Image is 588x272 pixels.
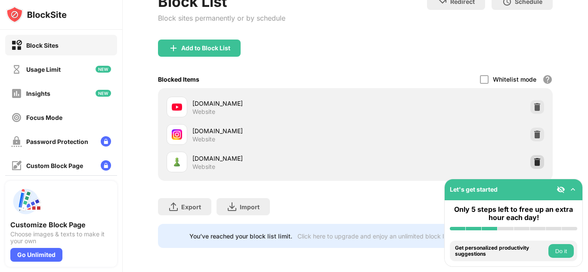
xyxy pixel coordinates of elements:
div: Custom Block Page [26,162,83,169]
img: time-usage-off.svg [11,64,22,75]
img: favicons [172,102,182,112]
div: Click here to upgrade and enjoy an unlimited block list. [297,232,452,240]
div: Export [181,203,201,211]
img: insights-off.svg [11,88,22,99]
div: Import [240,203,260,211]
div: [DOMAIN_NAME] [192,154,356,163]
div: Block Sites [26,42,59,49]
button: Do it [548,244,574,258]
div: Add to Block List [181,45,230,52]
div: Customize Block Page [10,220,112,229]
div: [DOMAIN_NAME] [192,126,356,135]
div: Get personalized productivity suggestions [455,245,546,257]
img: block-on.svg [11,40,22,51]
div: Website [192,135,215,143]
img: favicons [172,129,182,140]
div: Go Unlimited [10,248,62,262]
div: Website [192,163,215,171]
div: Block sites permanently or by schedule [158,14,285,22]
div: Blocked Items [158,76,199,83]
img: customize-block-page-off.svg [11,160,22,171]
div: Website [192,108,215,116]
div: Insights [26,90,50,97]
img: logo-blocksite.svg [6,6,67,23]
div: Password Protection [26,138,88,145]
img: lock-menu.svg [101,160,111,171]
img: omni-setup-toggle.svg [569,185,577,194]
div: Whitelist mode [493,76,536,83]
div: Only 5 steps left to free up an extra hour each day! [450,205,577,222]
img: new-icon.svg [96,90,111,97]
img: new-icon.svg [96,66,111,73]
div: [DOMAIN_NAME] [192,99,356,108]
img: push-custom-page.svg [10,186,41,217]
div: You’ve reached your block list limit. [189,232,292,240]
div: Choose images & texts to make it your own [10,231,112,244]
img: password-protection-off.svg [11,136,22,147]
div: Let's get started [450,186,498,193]
img: favicons [172,157,182,167]
div: Focus Mode [26,114,62,121]
img: eye-not-visible.svg [557,185,565,194]
img: focus-off.svg [11,112,22,123]
img: lock-menu.svg [101,136,111,147]
div: Usage Limit [26,66,61,73]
